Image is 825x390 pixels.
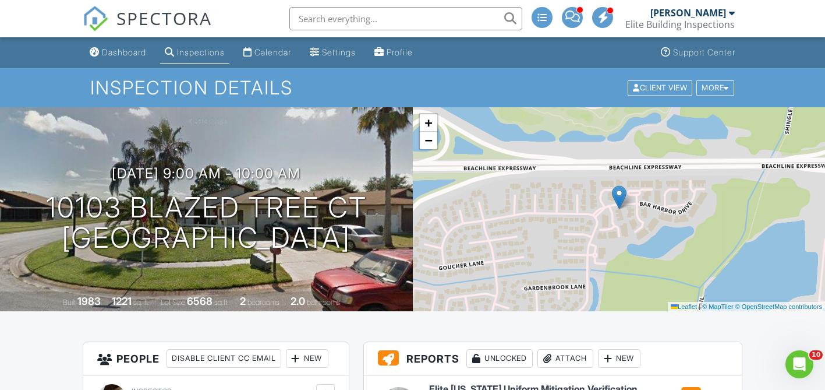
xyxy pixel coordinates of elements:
[289,7,522,30] input: Search everything...
[598,349,640,368] div: New
[466,349,533,368] div: Unlocked
[46,192,367,254] h1: 10103 Blazed Tree Ct [GEOGRAPHIC_DATA]
[387,47,413,57] div: Profile
[673,47,735,57] div: Support Center
[286,349,328,368] div: New
[671,303,697,310] a: Leaflet
[85,42,151,64] a: Dashboard
[90,78,735,98] h1: Inspection Details
[239,42,296,64] a: Calendar
[628,80,692,96] div: Client View
[112,166,300,181] h3: [DATE] 9:00 am - 10:00 am
[63,298,76,307] span: Built
[112,295,132,307] div: 1221
[424,133,432,147] span: −
[160,42,229,64] a: Inspections
[625,19,735,30] div: Elite Building Inspections
[83,16,212,40] a: SPECTORA
[650,7,726,19] div: [PERSON_NAME]
[537,349,593,368] div: Attach
[785,350,813,378] iframe: Intercom live chat
[102,47,146,57] div: Dashboard
[116,6,212,30] span: SPECTORA
[214,298,229,307] span: sq.ft.
[735,303,822,310] a: © OpenStreetMap contributors
[696,80,734,96] div: More
[177,47,225,57] div: Inspections
[322,47,356,57] div: Settings
[424,115,432,130] span: +
[133,298,150,307] span: sq. ft.
[370,42,417,64] a: Profile
[364,342,742,375] h3: Reports
[626,83,695,92] a: Client View
[83,6,108,31] img: The Best Home Inspection Software - Spectora
[809,350,823,360] span: 10
[83,342,349,375] h3: People
[77,295,101,307] div: 1983
[247,298,279,307] span: bedrooms
[305,42,360,64] a: Settings
[420,132,437,149] a: Zoom out
[167,349,281,368] div: Disable Client CC Email
[240,295,246,307] div: 2
[291,295,305,307] div: 2.0
[612,185,626,209] img: Marker
[656,42,740,64] a: Support Center
[161,298,185,307] span: Lot Size
[307,298,340,307] span: bathrooms
[420,114,437,132] a: Zoom in
[699,303,700,310] span: |
[702,303,734,310] a: © MapTiler
[254,47,291,57] div: Calendar
[187,295,213,307] div: 6568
